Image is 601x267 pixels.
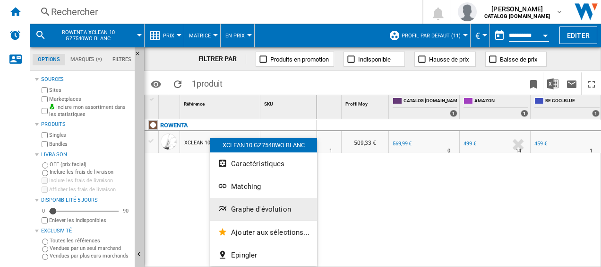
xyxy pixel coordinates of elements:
button: Matching [210,175,317,198]
span: Matching [231,182,261,191]
button: Caractéristiques [210,152,317,175]
button: Epingler... [210,244,317,267]
div: XCLEAN 10 GZ7540WO BLANC [210,138,317,152]
span: Graphe d'évolution [231,205,291,214]
button: Graphe d'évolution [210,198,317,221]
span: Ajouter aux sélections... [231,228,309,237]
button: Ajouter aux sélections... [210,221,317,244]
span: Epingler [231,251,257,259]
span: Caractéristiques [231,160,284,168]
